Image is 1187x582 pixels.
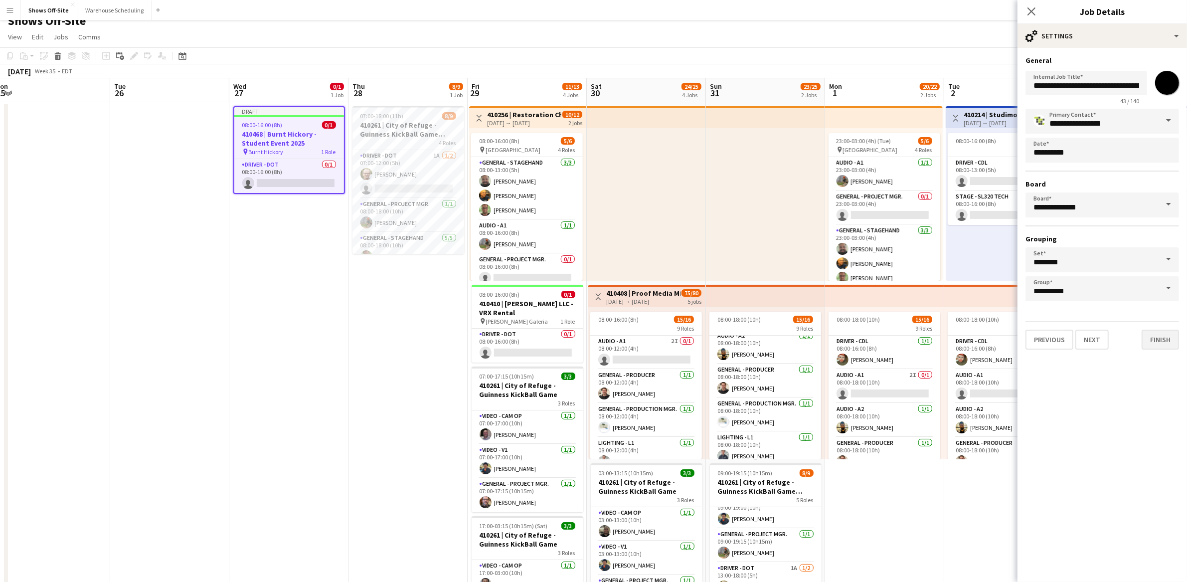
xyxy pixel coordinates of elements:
[681,83,701,90] span: 24/25
[471,254,583,288] app-card-role: General - Project Mgr.0/108:00-16:00 (8h)
[948,133,1059,225] app-job-card: 08:00-16:00 (8h)0/22 RolesDriver - CDL0/108:00-13:00 (5h) Stage - SL320 Tech0/108:00-16:00 (8h)
[1075,330,1109,350] button: Next
[563,91,582,99] div: 4 Jobs
[829,370,940,403] app-card-role: Audio - A12I0/108:00-18:00 (10h)
[49,30,72,43] a: Jobs
[4,30,26,43] a: View
[352,232,464,324] app-card-role: General - Stagehand5/508:00-18:00 (10h)[PERSON_NAME]
[32,32,43,41] span: Edit
[915,325,932,332] span: 9 Roles
[472,299,583,317] h3: 410410 | [PERSON_NAME] LLC - VRX Rental
[590,312,702,459] app-job-card: 08:00-16:00 (8h)15/169 RolesAudio - A12I0/108:00-12:00 (4h) General - Producer1/108:00-12:00 (4h)...
[234,107,344,115] div: Draft
[352,82,365,91] span: Thu
[486,318,548,325] span: [PERSON_NAME] Galeria
[331,91,343,99] div: 1 Job
[77,0,152,20] button: Warehouse Scheduling
[487,119,561,127] div: [DATE] → [DATE]
[709,364,821,398] app-card-role: General - Producer1/108:00-18:00 (10h)[PERSON_NAME]
[53,32,68,41] span: Jobs
[800,469,814,477] span: 8/9
[680,469,694,477] span: 3/3
[829,191,940,225] app-card-role: General - Project Mgr.0/123:00-03:00 (4h)
[591,478,702,496] h3: 410261 | City of Refuge - Guinness KickBall Game
[472,531,583,549] h3: 410261 | City of Refuge - Guinness KickBall Game
[249,148,284,156] span: Burnt Hickory
[562,83,582,90] span: 11/13
[678,496,694,504] span: 3 Roles
[829,312,940,459] app-job-card: 08:00-18:00 (10h)15/169 RolesDriver - CDL1/108:00-16:00 (8h)[PERSON_NAME]Audio - A12I0/108:00-18:...
[709,432,821,466] app-card-role: Lighting - L11/108:00-18:00 (10h)[PERSON_NAME]
[590,437,702,471] app-card-role: Lighting - L11/108:00-12:00 (4h)[PERSON_NAME]
[920,91,939,99] div: 2 Jobs
[829,225,940,288] app-card-role: General - Stagehand3/323:00-03:00 (4h)[PERSON_NAME][PERSON_NAME][PERSON_NAME]
[561,318,575,325] span: 1 Role
[591,541,702,575] app-card-role: Video - V11/103:00-13:00 (10h)[PERSON_NAME]
[480,373,534,380] span: 07:00-17:15 (10h15m)
[829,336,940,370] app-card-role: Driver - CDL1/108:00-16:00 (8h)[PERSON_NAME]
[472,381,583,399] h3: 410261 | City of Refuge - Guinness KickBall Game
[472,444,583,478] app-card-role: Video - V11/107:00-17:00 (10h)[PERSON_NAME]
[561,137,575,145] span: 5/6
[948,312,1059,459] app-job-card: 08:00-18:00 (10h)15/169 RolesDriver - CDL1/108:00-16:00 (8h)[PERSON_NAME]Audio - A12I0/108:00-18:...
[591,82,602,91] span: Sat
[78,32,101,41] span: Comms
[439,139,456,147] span: 4 Roles
[947,87,960,99] span: 2
[956,316,999,323] span: 08:00-18:00 (10h)
[709,398,821,432] app-card-role: General - Production Mgr.1/108:00-18:00 (10h)[PERSON_NAME]
[948,191,1059,225] app-card-role: Stage - SL320 Tech0/108:00-16:00 (8h)
[352,121,464,139] h3: 410261 | City of Refuge - Guinness KickBall Game Load In
[948,437,1059,471] app-card-role: General - Producer1/108:00-18:00 (10h)[PERSON_NAME]
[487,110,561,119] h3: 410256 | Restoration Church - [GEOGRAPHIC_DATA] 2025
[232,87,246,99] span: 27
[590,336,702,370] app-card-role: Audio - A12I0/108:00-12:00 (4h)
[322,148,336,156] span: 1 Role
[352,106,464,254] app-job-card: 07:00-18:00 (11h)8/9410261 | City of Refuge - Guinness KickBall Game Load In4 RolesDriver - DOT1A...
[710,495,822,529] app-card-role: Video - V11/109:00-19:00 (10h)[PERSON_NAME]
[599,469,654,477] span: 03:00-13:15 (10h15m)
[829,82,842,91] span: Mon
[351,87,365,99] span: 28
[591,507,702,541] app-card-role: Video - Cam Op1/103:00-13:00 (10h)[PERSON_NAME]
[449,83,463,90] span: 8/9
[472,478,583,512] app-card-role: General - Project Mgr.1/107:00-17:15 (10h15m)[PERSON_NAME]
[589,87,602,99] span: 30
[472,285,583,363] app-job-card: 08:00-16:00 (8h)0/1410410 | [PERSON_NAME] LLC - VRX Rental [PERSON_NAME] Galeria1 RoleDriver - DO...
[915,146,932,154] span: 4 Roles
[829,133,940,281] div: 23:00-03:00 (4h) (Tue)5/6 [GEOGRAPHIC_DATA]4 RolesAudio - A11/123:00-03:00 (4h)[PERSON_NAME]Gener...
[920,83,940,90] span: 20/22
[486,146,540,154] span: [GEOGRAPHIC_DATA]
[710,82,722,91] span: Sun
[352,198,464,232] app-card-role: General - Project Mgr.1/108:00-18:00 (10h)[PERSON_NAME]
[471,133,583,281] app-job-card: 08:00-16:00 (8h)5/6 [GEOGRAPHIC_DATA]4 RolesGeneral - Stagehand3/308:00-13:00 (5h)[PERSON_NAME][P...
[480,291,520,298] span: 08:00-16:00 (8h)
[681,289,701,297] span: 75/80
[74,30,105,43] a: Comms
[1112,97,1147,105] span: 43 / 140
[590,370,702,403] app-card-role: General - Producer1/108:00-12:00 (4h)[PERSON_NAME]
[28,30,47,43] a: Edit
[801,91,820,99] div: 2 Jobs
[948,336,1059,370] app-card-role: Driver - CDL1/108:00-16:00 (8h)[PERSON_NAME]
[948,157,1059,191] app-card-role: Driver - CDL0/108:00-13:00 (5h)
[470,87,480,99] span: 29
[837,316,880,323] span: 08:00-18:00 (10h)
[1025,234,1179,243] h3: Grouping
[717,316,761,323] span: 08:00-18:00 (10h)
[682,91,701,99] div: 4 Jobs
[558,549,575,557] span: 3 Roles
[233,106,345,194] app-job-card: Draft08:00-16:00 (8h)0/1410468 | Burnt Hickory - Student Event 2025 Burnt Hickory1 RoleDriver - D...
[234,159,344,193] app-card-role: Driver - DOT0/108:00-16:00 (8h)
[471,157,583,220] app-card-role: General - Stagehand3/308:00-13:00 (5h)[PERSON_NAME][PERSON_NAME][PERSON_NAME]
[837,137,891,145] span: 23:00-03:00 (4h) (Tue)
[829,157,940,191] app-card-role: Audio - A11/123:00-03:00 (4h)[PERSON_NAME]
[793,316,813,323] span: 15/16
[801,83,821,90] span: 23/25
[330,83,344,90] span: 0/1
